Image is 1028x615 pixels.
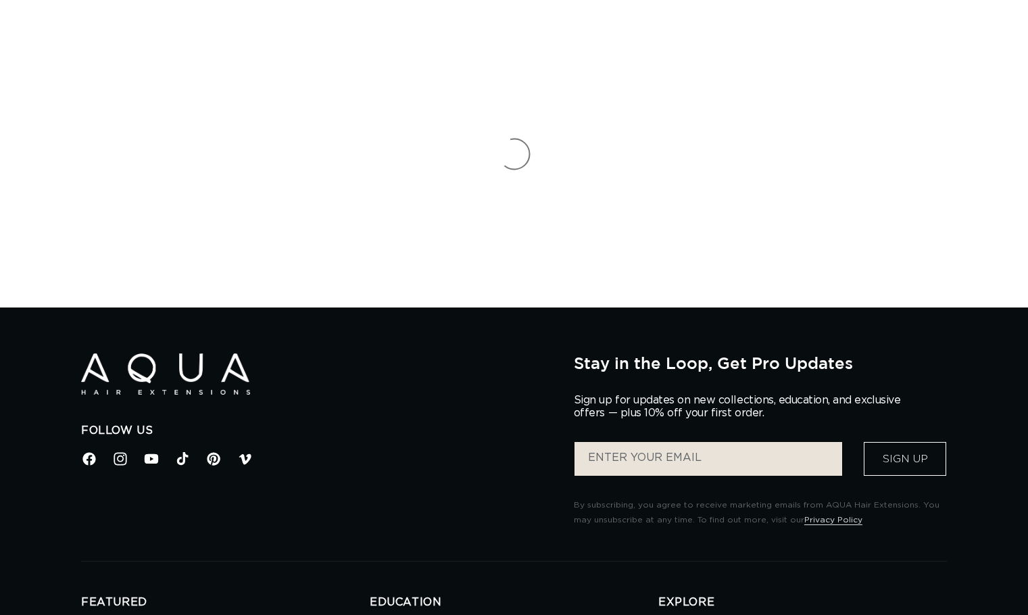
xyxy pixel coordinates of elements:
a: Privacy Policy [804,516,862,524]
h2: Follow Us [81,424,554,438]
button: Sign Up [864,442,946,476]
h2: EXPLORE [658,595,947,610]
h2: FEATURED [81,595,370,610]
h2: Stay in the Loop, Get Pro Updates [574,353,947,372]
p: Sign up for updates on new collections, education, and exclusive offers — plus 10% off your first... [574,394,912,420]
img: Aqua Hair Extensions [81,353,250,395]
input: ENTER YOUR EMAIL [574,442,842,476]
p: By subscribing, you agree to receive marketing emails from AQUA Hair Extensions. You may unsubscr... [574,498,947,527]
h2: EDUCATION [370,595,658,610]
